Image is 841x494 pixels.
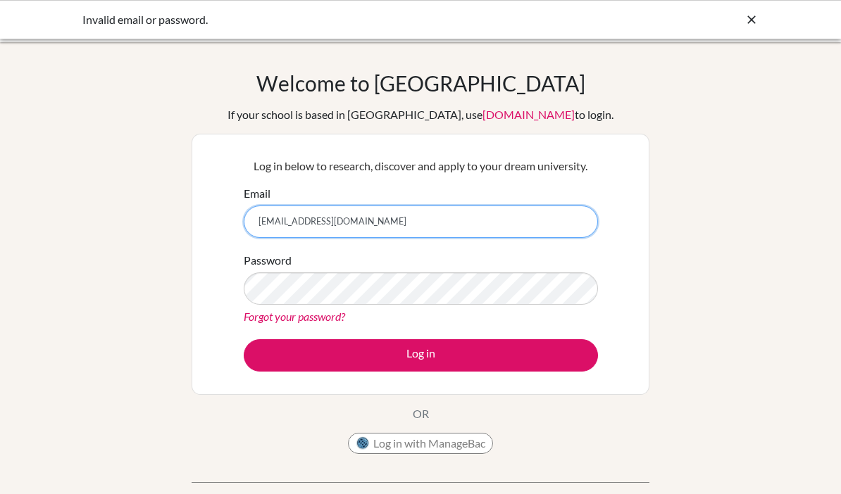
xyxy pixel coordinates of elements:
[348,433,493,454] button: Log in with ManageBac
[244,339,598,372] button: Log in
[82,11,547,28] div: Invalid email or password.
[244,310,345,323] a: Forgot your password?
[482,108,575,121] a: [DOMAIN_NAME]
[228,106,613,123] div: If your school is based in [GEOGRAPHIC_DATA], use to login.
[244,252,292,269] label: Password
[413,405,429,422] p: OR
[244,185,270,202] label: Email
[244,158,598,175] p: Log in below to research, discover and apply to your dream university.
[256,70,585,96] h1: Welcome to [GEOGRAPHIC_DATA]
